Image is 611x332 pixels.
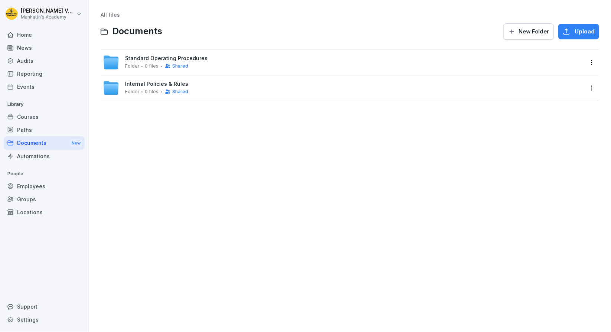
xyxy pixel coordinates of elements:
span: New Folder [519,27,549,36]
span: Folder [125,89,139,94]
a: Groups [4,193,85,206]
span: 0 files [145,64,159,69]
a: Locations [4,206,85,219]
a: Home [4,28,85,41]
p: Library [4,98,85,110]
div: New [70,139,82,147]
a: Reporting [4,67,85,80]
a: Courses [4,110,85,123]
span: Internal Policies & Rules [125,81,188,87]
a: Automations [4,150,85,163]
span: 0 files [145,89,159,94]
div: Support [4,300,85,313]
span: Documents [112,26,162,37]
a: Events [4,80,85,93]
button: New Folder [503,23,554,40]
a: Standard Operating ProceduresFolder0 filesShared [103,54,584,71]
span: Shared [172,89,188,94]
a: Paths [4,123,85,136]
button: Upload [558,24,599,39]
a: Audits [4,54,85,67]
a: Settings [4,313,85,326]
a: DocumentsNew [4,136,85,150]
a: News [4,41,85,54]
a: Employees [4,180,85,193]
span: Upload [575,27,595,36]
span: Folder [125,64,139,69]
p: [PERSON_NAME] Vanderbeken [21,8,75,14]
p: Manhattn's Academy [21,14,75,20]
p: People [4,168,85,180]
a: Internal Policies & RulesFolder0 filesShared [103,80,584,96]
span: Standard Operating Procedures [125,55,208,62]
span: Shared [172,64,188,69]
div: Documents [4,136,85,150]
a: All files [101,12,120,18]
